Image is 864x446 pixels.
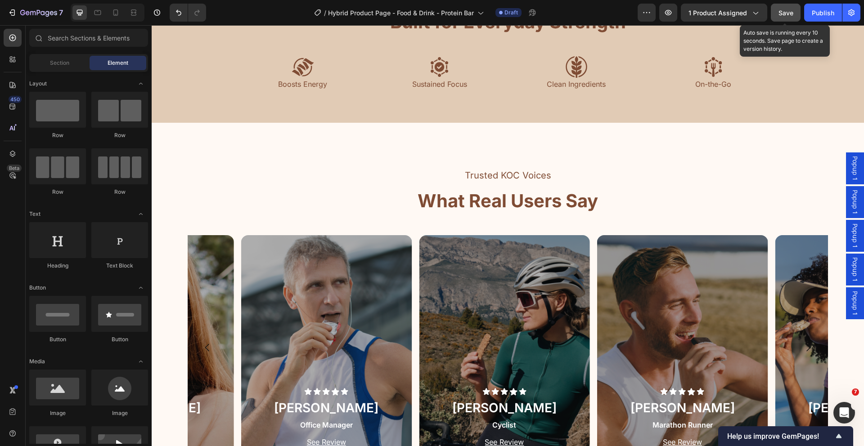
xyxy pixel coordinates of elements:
p: Office Manager [98,394,252,405]
h2: [PERSON_NAME] [274,374,431,392]
span: 7 [852,388,859,396]
span: Draft [504,9,518,17]
button: Carousel Next Arrow [644,310,669,335]
div: Overlay [445,210,616,435]
div: Background Image [90,210,261,435]
p: Tennis Player [631,394,786,405]
p: Sustained Focus [224,54,352,64]
div: Row [29,188,86,196]
button: Save [771,4,801,22]
u: See Review [511,412,550,421]
span: 1 product assigned [688,8,747,18]
div: Background Image [445,210,616,435]
div: Background Image [267,210,438,435]
h2: [PERSON_NAME] [453,374,609,392]
span: Media [29,357,45,366]
iframe: Design area [152,25,864,446]
img: gempages_432750572815254551-f604e9c0-1467-4547-b556-922eaf70e74b.svg [140,31,162,53]
span: Toggle open [134,76,148,91]
p: Clean Ingredients [361,54,489,64]
div: Overlay [267,210,438,435]
img: gempages_432750572815254551-de88a335-ec35-4356-9226-9b08db9800fc.svg [414,31,436,53]
div: Row [91,188,148,196]
span: Help us improve GemPages! [727,432,833,441]
input: Search Sections & Elements [29,29,148,47]
p: Boosts Energy [87,54,215,64]
span: Popup 1 [699,165,708,189]
div: Undo/Redo [170,4,206,22]
div: Background Image [623,210,794,435]
span: Toggle open [134,354,148,369]
p: Cyclist [275,394,430,405]
span: Element [108,59,128,67]
span: Layout [29,80,47,88]
img: gempages_432750572815254551-13beebb4-6704-42d8-8760-a7af661f8f3d.svg [277,31,299,53]
h2: [PERSON_NAME] [630,374,787,392]
div: 450 [9,96,22,103]
span: Popup 1 [699,198,708,223]
button: Publish [804,4,842,22]
button: Show survey - Help us improve GemPages! [727,431,844,442]
h2: [PERSON_NAME] [97,374,253,392]
u: See Review [333,412,372,421]
p: Trusted KOC Voices [37,143,675,157]
p: On-the-Go [498,54,625,64]
span: Popup 1 [699,232,708,257]
span: Popup 1 [699,266,708,290]
button: Carousel Back Arrow [43,310,68,335]
p: 7 [59,7,63,18]
div: Image [91,409,148,417]
span: Popup 1 [699,131,708,156]
span: Button [29,284,46,292]
div: Button [29,335,86,343]
div: Row [91,131,148,139]
img: gempages_432750572815254551-b73570b1-1e17-4c67-af2f-c2fa07d791f0.svg [551,31,572,53]
div: Text Block [91,262,148,270]
div: Button [91,335,148,343]
div: Heading [29,262,86,270]
u: See Review [155,412,194,421]
span: Toggle open [134,207,148,221]
div: Overlay [623,210,794,435]
h2: What Real Users Say [265,163,447,188]
span: Hybrid Product Page - Food & Drink - Protein Bar [328,8,474,18]
div: Beta [7,165,22,172]
iframe: Intercom live chat [833,402,855,424]
button: 7 [4,4,67,22]
div: Overlay [90,210,261,435]
div: Image [29,409,86,417]
span: Toggle open [134,281,148,295]
span: Text [29,210,40,218]
button: 1 product assigned [681,4,767,22]
div: Row [29,131,86,139]
div: Publish [812,8,834,18]
p: Marathon Runner [454,394,608,405]
span: Section [50,59,69,67]
span: / [324,8,326,18]
span: Save [778,9,793,17]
